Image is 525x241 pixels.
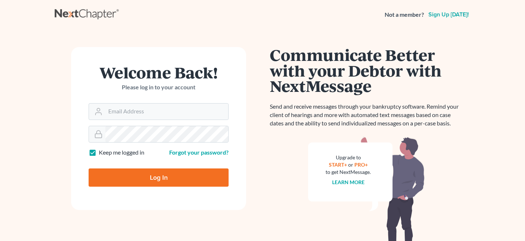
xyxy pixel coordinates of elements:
[326,154,371,161] div: Upgrade to
[385,11,424,19] strong: Not a member?
[169,149,229,156] a: Forgot your password?
[348,162,353,168] span: or
[99,148,144,157] label: Keep me logged in
[326,168,371,176] div: to get NextMessage.
[329,162,347,168] a: START+
[89,65,229,80] h1: Welcome Back!
[89,168,229,187] input: Log In
[105,104,228,120] input: Email Address
[427,12,470,18] a: Sign up [DATE]!
[270,47,463,94] h1: Communicate Better with your Debtor with NextMessage
[332,179,365,185] a: Learn more
[354,162,368,168] a: PRO+
[270,102,463,128] p: Send and receive messages through your bankruptcy software. Remind your client of hearings and mo...
[89,83,229,92] p: Please log in to your account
